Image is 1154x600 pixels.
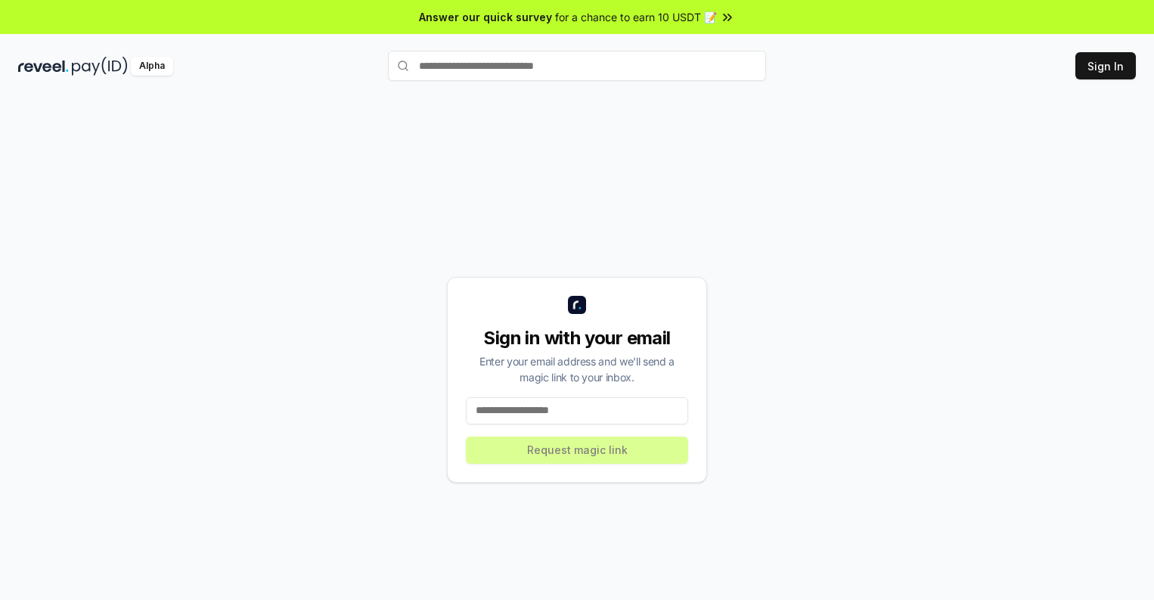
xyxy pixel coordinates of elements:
[466,353,688,385] div: Enter your email address and we’ll send a magic link to your inbox.
[419,9,552,25] span: Answer our quick survey
[555,9,717,25] span: for a chance to earn 10 USDT 📝
[131,57,173,76] div: Alpha
[72,57,128,76] img: pay_id
[568,296,586,314] img: logo_small
[18,57,69,76] img: reveel_dark
[1075,52,1136,79] button: Sign In
[466,326,688,350] div: Sign in with your email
